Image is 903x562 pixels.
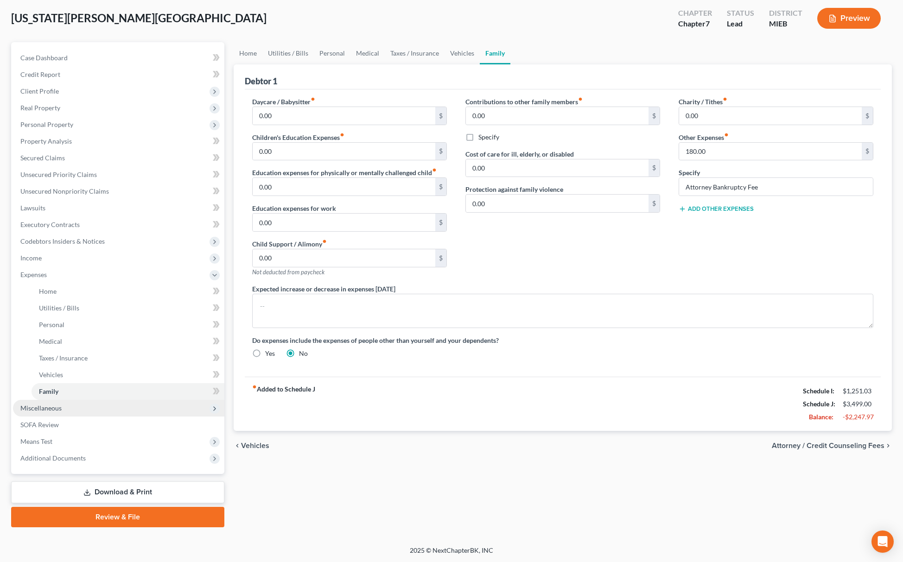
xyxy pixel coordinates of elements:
[20,170,97,178] span: Unsecured Priority Claims
[350,42,385,64] a: Medical
[679,143,862,160] input: --
[20,221,80,228] span: Executory Contracts
[253,214,435,231] input: --
[32,283,224,300] a: Home
[862,107,873,125] div: $
[13,50,224,66] a: Case Dashboard
[843,399,873,409] div: $3,499.00
[311,97,315,101] i: fiber_manual_record
[843,386,873,396] div: $1,251.03
[234,442,241,449] i: chevron_left
[32,300,224,316] a: Utilities / Bills
[679,107,862,125] input: --
[466,195,649,212] input: --
[649,195,660,212] div: $
[13,66,224,83] a: Credit Report
[20,54,68,62] span: Case Dashboard
[871,530,894,553] div: Open Intercom Messenger
[862,143,873,160] div: $
[234,42,262,64] a: Home
[20,271,47,278] span: Expenses
[466,159,649,177] input: --
[432,168,437,172] i: fiber_manual_record
[706,19,710,28] span: 7
[678,19,712,29] div: Chapter
[322,239,327,244] i: fiber_manual_record
[679,205,754,213] button: Add Other Expenses
[803,387,834,395] strong: Schedule I:
[679,178,873,196] input: Specify...
[13,183,224,200] a: Unsecured Nonpriority Claims
[884,442,892,449] i: chevron_right
[578,97,583,101] i: fiber_manual_record
[20,404,62,412] span: Miscellaneous
[20,204,45,212] span: Lawsuits
[39,387,58,395] span: Family
[435,214,446,231] div: $
[843,412,873,422] div: -$2,247.97
[679,133,729,142] label: Other Expenses
[678,8,712,19] div: Chapter
[20,187,109,195] span: Unsecured Nonpriority Claims
[299,349,308,358] label: No
[13,166,224,183] a: Unsecured Priority Claims
[13,200,224,216] a: Lawsuits
[13,150,224,166] a: Secured Claims
[262,42,314,64] a: Utilities / Bills
[39,304,79,312] span: Utilities / Bills
[20,437,52,445] span: Means Test
[32,350,224,366] a: Taxes / Insurance
[340,133,344,137] i: fiber_manual_record
[241,442,269,449] span: Vehicles
[769,19,802,29] div: MIEB
[465,149,574,159] label: Cost of care for ill, elderly, or disabled
[265,349,275,358] label: Yes
[39,287,57,295] span: Home
[314,42,350,64] a: Personal
[465,184,563,194] label: Protection against family violence
[478,133,499,142] label: Specify
[252,97,315,107] label: Daycare / Babysitter
[20,254,42,262] span: Income
[252,385,315,423] strong: Added to Schedule J
[772,442,892,449] button: Attorney / Credit Counseling Fees chevron_right
[245,76,277,87] div: Debtor 1
[480,42,510,64] a: Family
[253,249,435,267] input: --
[435,107,446,125] div: $
[252,168,437,177] label: Education expenses for physically or mentally challenged child
[809,413,833,421] strong: Balance:
[39,321,64,328] span: Personal
[649,159,660,177] div: $
[803,400,835,408] strong: Schedule J:
[649,107,660,125] div: $
[32,316,224,333] a: Personal
[13,133,224,150] a: Property Analysis
[20,154,65,162] span: Secured Claims
[435,143,446,160] div: $
[13,216,224,233] a: Executory Contracts
[252,133,344,142] label: Children's Education Expenses
[20,120,73,128] span: Personal Property
[39,354,88,362] span: Taxes / Insurance
[385,42,445,64] a: Taxes / Insurance
[435,249,446,267] div: $
[11,507,224,527] a: Review & File
[465,97,583,107] label: Contributions to other family members
[20,70,60,78] span: Credit Report
[20,137,72,145] span: Property Analysis
[727,8,754,19] div: Status
[466,107,649,125] input: --
[679,97,727,107] label: Charity / Tithes
[435,178,446,196] div: $
[11,11,267,25] span: [US_STATE][PERSON_NAME][GEOGRAPHIC_DATA]
[723,97,727,101] i: fiber_manual_record
[20,454,86,462] span: Additional Documents
[253,143,435,160] input: --
[20,421,59,429] span: SOFA Review
[32,366,224,383] a: Vehicles
[445,42,480,64] a: Vehicles
[32,383,224,400] a: Family
[727,19,754,29] div: Lead
[20,237,105,245] span: Codebtors Insiders & Notices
